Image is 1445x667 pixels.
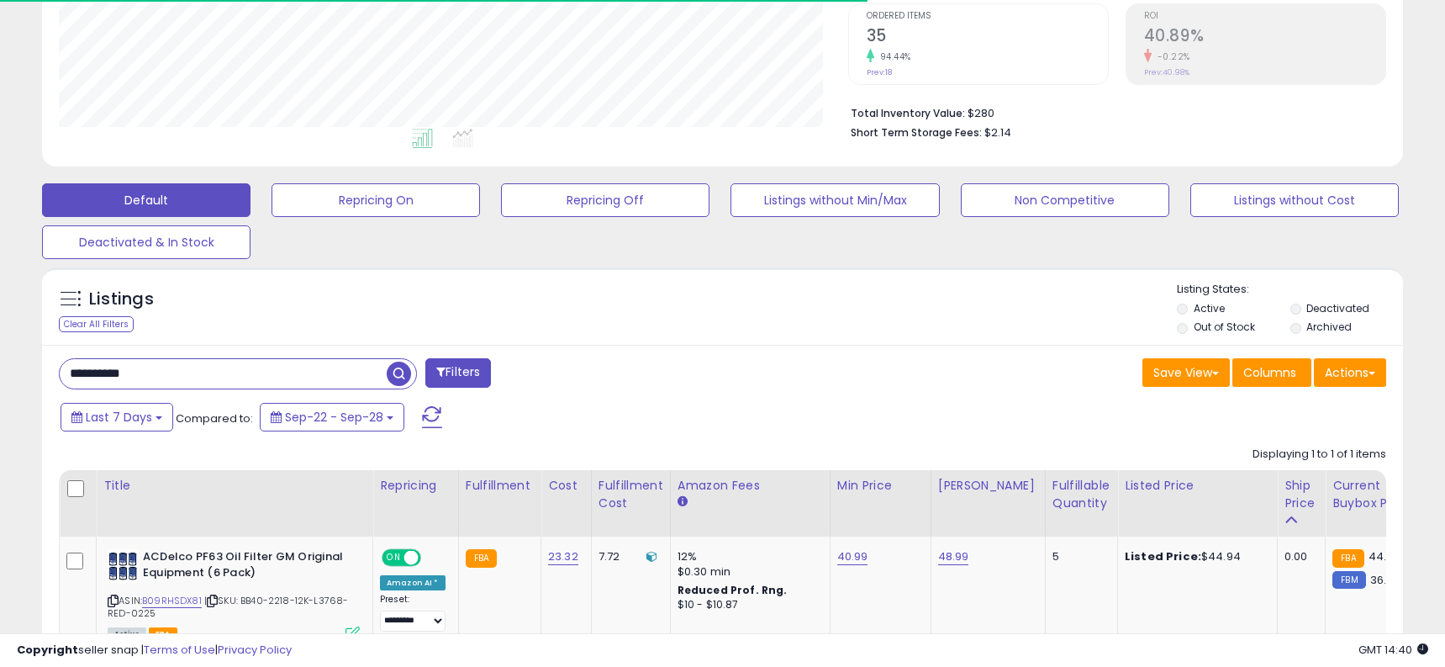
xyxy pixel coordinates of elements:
div: Repricing [380,477,451,495]
a: B09RHSDX81 [142,594,202,608]
small: Amazon Fees. [678,495,688,510]
span: Compared to: [176,410,253,426]
b: ACDelco PF63 Oil Filter GM Original Equipment (6 Pack) [143,549,347,585]
div: Preset: [380,594,446,632]
span: 44.99 [1369,548,1400,564]
div: Fulfillable Quantity [1052,477,1110,512]
span: Columns [1243,364,1296,381]
small: -0.22% [1152,50,1190,63]
h2: 35 [867,26,1108,49]
div: Title [103,477,366,495]
h2: 40.89% [1144,26,1385,49]
button: Deactivated & In Stock [42,225,251,259]
button: Columns [1232,358,1311,387]
span: 36.89 [1370,572,1400,588]
a: 40.99 [837,548,868,565]
span: All listings currently available for purchase on Amazon [108,627,146,642]
label: Active [1194,301,1225,315]
span: ON [383,551,404,565]
b: Reduced Prof. Rng. [678,583,788,597]
div: Clear All Filters [59,316,134,332]
div: Fulfillment Cost [599,477,663,512]
div: Cost [548,477,584,495]
div: ASIN: [108,549,360,639]
div: $0.30 min [678,564,817,580]
small: FBM [1332,571,1365,589]
button: Non Competitive [961,183,1169,217]
div: Fulfillment [466,477,534,495]
small: FBA [466,549,497,568]
span: $2.14 [984,124,1011,140]
div: seller snap | | [17,643,292,659]
div: $44.94 [1125,549,1264,564]
div: Displaying 1 to 1 of 1 items [1253,447,1386,463]
li: $280 [851,102,1374,122]
label: Out of Stock [1194,320,1255,334]
label: Archived [1306,320,1352,334]
strong: Copyright [17,642,78,658]
span: FBA [149,627,177,642]
div: Ship Price [1284,477,1318,512]
a: Privacy Policy [218,642,292,658]
a: 48.99 [938,548,969,565]
div: Listed Price [1125,477,1270,495]
label: Deactivated [1306,301,1369,315]
button: Save View [1142,358,1230,387]
div: Amazon AI * [380,575,446,590]
small: FBA [1332,549,1363,568]
small: Prev: 40.98% [1144,67,1189,77]
a: 23.32 [548,548,578,565]
button: Sep-22 - Sep-28 [260,403,404,431]
div: [PERSON_NAME] [938,477,1038,495]
b: Short Term Storage Fees: [851,125,982,140]
button: Listings without Min/Max [730,183,939,217]
span: Ordered Items [867,12,1108,21]
p: Listing States: [1177,282,1403,298]
button: Repricing Off [501,183,709,217]
span: Last 7 Days [86,409,152,426]
small: 94.44% [874,50,911,63]
div: $10 - $10.87 [678,598,817,612]
span: ROI [1144,12,1385,21]
div: 5 [1052,549,1105,564]
div: 7.72 [599,549,657,564]
div: Amazon Fees [678,477,823,495]
button: Default [42,183,251,217]
div: Min Price [837,477,924,495]
span: Sep-22 - Sep-28 [285,409,383,426]
span: OFF [419,551,446,565]
small: Prev: 18 [867,67,892,77]
img: 41PRhcV5U1L._SL40_.jpg [108,549,139,583]
div: 0.00 [1284,549,1312,564]
b: Listed Price: [1125,548,1201,564]
span: 2025-10-6 14:40 GMT [1358,642,1428,658]
a: Terms of Use [144,642,215,658]
div: Current Buybox Price [1332,477,1419,512]
button: Repricing On [272,183,480,217]
button: Filters [425,358,491,388]
span: | SKU: BB40-2218-12K-L3768-RED-0225 [108,594,349,619]
button: Last 7 Days [61,403,173,431]
h5: Listings [89,288,154,311]
b: Total Inventory Value: [851,106,965,120]
div: 12% [678,549,817,564]
button: Listings without Cost [1190,183,1399,217]
button: Actions [1314,358,1386,387]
